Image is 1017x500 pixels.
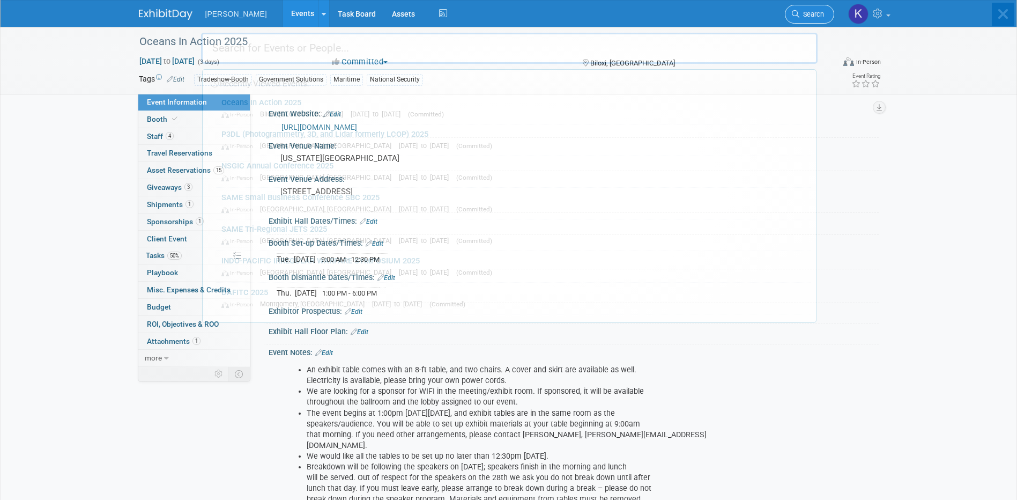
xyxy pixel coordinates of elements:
span: Biloxi, [GEOGRAPHIC_DATA] [260,110,348,118]
span: (Committed) [429,300,465,308]
a: Oceans In Action 2025 In-Person Biloxi, [GEOGRAPHIC_DATA] [DATE] to [DATE] (Committed) [216,93,811,124]
span: [DATE] to [DATE] [399,173,454,181]
span: [DATE] to [DATE] [351,110,406,118]
a: SAME Tri-Regional JETS 2025 In-Person [GEOGRAPHIC_DATA], [GEOGRAPHIC_DATA] [DATE] to [DATE] (Comm... [216,219,811,251]
span: In-Person [221,174,258,181]
span: Montgomery, [GEOGRAPHIC_DATA] [260,300,370,308]
div: Recently Viewed Events: [208,70,811,93]
span: [GEOGRAPHIC_DATA], [GEOGRAPHIC_DATA] [260,205,397,213]
span: [DATE] to [DATE] [399,205,454,213]
span: [DATE] to [DATE] [372,300,427,308]
a: P3DL (Photogrammetry, 3D, and Lidar formerly LCOP) 2025 In-Person [GEOGRAPHIC_DATA], [GEOGRAPHIC_... [216,124,811,156]
span: (Committed) [456,269,492,276]
span: [DATE] to [DATE] [399,237,454,245]
span: (Committed) [456,237,492,245]
span: [GEOGRAPHIC_DATA], [GEOGRAPHIC_DATA] [260,268,397,276]
a: SAME Small Business Conference SBC 2025 In-Person [GEOGRAPHIC_DATA], [GEOGRAPHIC_DATA] [DATE] to ... [216,188,811,219]
span: (Committed) [456,142,492,150]
span: In-Person [221,238,258,245]
span: In-Person [221,301,258,308]
a: INDO-PACIFIC IRREGULAR WARFARE SYMPOSIUM 2025 In-Person [GEOGRAPHIC_DATA], [GEOGRAPHIC_DATA] [DAT... [216,251,811,282]
span: (Committed) [456,205,492,213]
span: [DATE] to [DATE] [399,268,454,276]
span: [GEOGRAPHIC_DATA], [GEOGRAPHIC_DATA] [260,237,397,245]
span: In-Person [221,269,258,276]
span: (Committed) [408,111,444,118]
input: Search for Events or People... [201,33,818,64]
span: (Committed) [456,174,492,181]
span: In-Person [221,206,258,213]
span: In-Person [221,143,258,150]
span: [GEOGRAPHIC_DATA], [GEOGRAPHIC_DATA] [260,173,397,181]
span: [DATE] to [DATE] [399,142,454,150]
span: In-Person [221,111,258,118]
a: DAFITC 2025 In-Person Montgomery, [GEOGRAPHIC_DATA] [DATE] to [DATE] (Committed) [216,283,811,314]
a: NSGIC Annual Conference 2025 In-Person [GEOGRAPHIC_DATA], [GEOGRAPHIC_DATA] [DATE] to [DATE] (Com... [216,156,811,187]
span: [GEOGRAPHIC_DATA], [GEOGRAPHIC_DATA] [260,142,397,150]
